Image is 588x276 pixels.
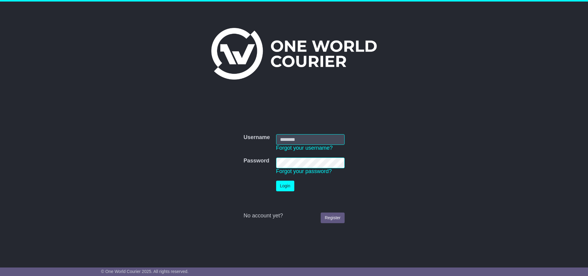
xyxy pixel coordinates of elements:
button: Login [276,181,294,191]
img: One World [211,28,377,80]
a: Register [321,213,344,223]
span: © One World Courier 2025. All rights reserved. [101,269,189,274]
div: No account yet? [243,213,344,219]
label: Username [243,134,270,141]
a: Forgot your password? [276,168,332,174]
a: Forgot your username? [276,145,333,151]
label: Password [243,158,269,164]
